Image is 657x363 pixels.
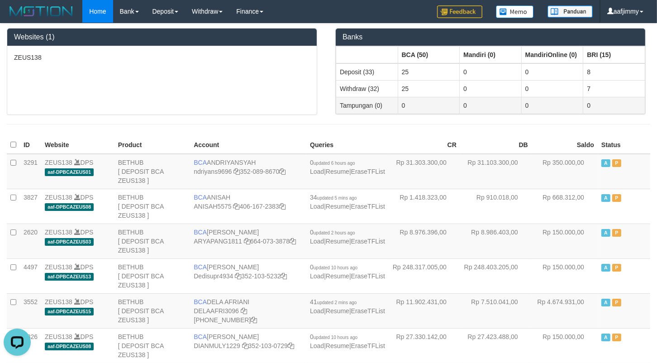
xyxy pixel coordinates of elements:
[310,238,324,245] a: Load
[45,333,72,340] a: ZEUS138
[244,238,250,245] a: Copy ARYAPANG1811 to clipboard
[45,194,72,201] a: ZEUS138
[521,46,583,63] th: Group: activate to sort column ascending
[326,238,349,245] a: Resume
[190,154,306,189] td: ANDRIYANSYAH 352-089-8670
[532,328,598,363] td: Rp 150.000,00
[336,97,398,114] td: Tampungan (0)
[601,264,610,272] span: Active
[351,203,385,210] a: EraseTFList
[45,343,94,350] span: aaf-DPBCAZEUS08
[460,80,522,97] td: 0
[288,342,294,349] a: Copy 3521030729 to clipboard
[114,258,190,293] td: BETHUB [ DEPOSIT BCA ZEUS138 ]
[20,136,41,154] th: ID
[612,159,621,167] span: Paused
[242,342,248,349] a: Copy DIANMULY1229 to clipboard
[290,238,296,245] a: Copy 6640733878 to clipboard
[114,154,190,189] td: BETHUB [ DEPOSIT BCA ZEUS138 ]
[532,189,598,224] td: Rp 668.312,00
[310,159,385,175] span: | |
[41,258,114,293] td: DPS
[532,258,598,293] td: Rp 150.000,00
[45,238,94,246] span: aaf-DPBCAZEUS03
[279,168,286,175] a: Copy 3520898670 to clipboard
[235,272,241,280] a: Copy Dedisupr4934 to clipboard
[310,194,357,201] span: 34
[351,168,385,175] a: EraseTFList
[612,194,621,202] span: Paused
[398,46,460,63] th: Group: activate to sort column ascending
[251,316,257,324] a: Copy 8692458639 to clipboard
[190,224,306,258] td: [PERSON_NAME] 664-073-3878
[279,203,286,210] a: Copy 4061672383 to clipboard
[194,333,207,340] span: BCA
[41,154,114,189] td: DPS
[389,293,460,328] td: Rp 11.902.431,00
[336,80,398,97] td: Withdraw (32)
[194,307,239,315] a: DELAAFRI3096
[310,159,355,166] span: 0
[547,5,593,18] img: panduan.png
[41,328,114,363] td: DPS
[310,298,357,306] span: 41
[460,258,532,293] td: Rp 248.403.205,00
[194,194,207,201] span: BCA
[612,299,621,306] span: Paused
[389,136,460,154] th: CR
[41,224,114,258] td: DPS
[314,265,357,270] span: updated 10 hours ago
[20,224,41,258] td: 2620
[460,154,532,189] td: Rp 31.103.300,00
[233,168,240,175] a: Copy ndriyans9696 to clipboard
[496,5,534,18] img: Button%20Memo.svg
[45,273,94,281] span: aaf-DPBCAZEUS13
[326,272,349,280] a: Resume
[583,80,645,97] td: 7
[460,189,532,224] td: Rp 910.018,00
[310,194,385,210] span: | |
[194,263,207,271] span: BCA
[389,224,460,258] td: Rp 8.976.396,00
[310,307,324,315] a: Load
[41,136,114,154] th: Website
[398,97,460,114] td: 0
[532,154,598,189] td: Rp 350.000,00
[351,342,385,349] a: EraseTFList
[583,63,645,81] td: 8
[45,168,94,176] span: aaf-DPBCAZEUS01
[194,229,207,236] span: BCA
[601,194,610,202] span: Active
[351,307,385,315] a: EraseTFList
[194,168,232,175] a: ndriyans9696
[281,272,287,280] a: Copy 3521035232 to clipboard
[532,224,598,258] td: Rp 150.000,00
[194,203,231,210] a: ANISAH5575
[336,63,398,81] td: Deposit (33)
[190,293,306,328] td: DELA AFRIANI [PHONE_NUMBER]
[114,328,190,363] td: BETHUB [ DEPOSIT BCA ZEUS138 ]
[194,238,242,245] a: ARYAPANG1811
[460,224,532,258] td: Rp 8.986.403,00
[310,168,324,175] a: Load
[389,154,460,189] td: Rp 31.303.300,00
[114,224,190,258] td: BETHUB [ DEPOSIT BCA ZEUS138 ]
[314,335,357,340] span: updated 10 hours ago
[460,328,532,363] td: Rp 27.423.488,00
[521,80,583,97] td: 0
[190,328,306,363] td: [PERSON_NAME] 352-103-0729
[194,272,233,280] a: Dedisupr4934
[45,298,72,306] a: ZEUS138
[7,5,76,18] img: MOTION_logo.png
[41,293,114,328] td: DPS
[598,136,650,154] th: Status
[460,97,522,114] td: 0
[521,63,583,81] td: 0
[314,230,355,235] span: updated 2 hours ago
[460,293,532,328] td: Rp 7.510.041,00
[310,203,324,210] a: Load
[532,293,598,328] td: Rp 4.674.931,00
[601,334,610,341] span: Active
[460,46,522,63] th: Group: activate to sort column ascending
[194,342,240,349] a: DIANMULY1229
